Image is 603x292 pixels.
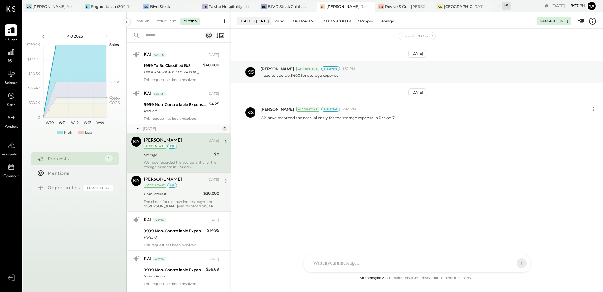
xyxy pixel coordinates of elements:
[587,1,597,11] button: Ya
[48,185,81,191] div: Opportunities
[59,120,66,125] text: W41
[153,92,166,96] div: System
[0,112,22,130] a: Vendors
[342,66,355,71] span: 11:37 PM
[360,18,377,24] div: Property Expenses
[109,98,119,102] text: Labor
[180,18,200,25] div: Closed
[378,4,384,9] div: R&
[296,107,319,112] div: Accountant
[237,17,271,25] div: [DATE] - [DATE]
[207,52,219,58] div: [DATE]
[154,18,179,25] div: For Client
[207,227,219,234] div: $14.95
[29,100,40,105] text: $30.2K
[144,116,219,121] div: This request has been resolved
[207,257,219,262] div: [DATE]
[0,161,22,179] a: Calendar
[109,95,120,100] text: Occu...
[144,137,182,144] div: [PERSON_NAME]
[437,4,443,9] div: CS
[444,4,483,9] div: [GEOGRAPHIC_DATA][PERSON_NAME]
[144,91,151,97] div: KAI
[0,24,22,43] a: Queue
[4,81,18,86] span: Balance
[144,152,212,158] div: Storage
[293,18,323,24] div: OPERATING EXPENSES (EBITDA)
[144,52,151,58] div: KAI
[202,4,208,9] div: TH
[207,138,219,143] div: [DATE]
[268,4,307,9] div: BLVD Steak Calabasas
[209,101,219,107] div: $4.25
[144,228,205,234] div: 9999 Non-Controllable Expenses:Other Income and Expenses:To Be Classified P&L
[32,4,72,9] div: [PERSON_NAME] Arso
[48,33,102,39] div: P10 2025
[144,69,201,75] div: BKOFAMERICA [GEOGRAPHIC_DATA] 08/29 #XXXXX1496 TO CHKG [STREET_ADDRESS][PERSON_NAME]
[203,62,219,68] div: $40,000
[153,257,166,261] div: System
[167,144,177,149] div: int
[144,63,201,69] div: 1999 To Be Classified B/S
[502,2,511,10] div: + 5
[144,183,166,188] div: Accountant
[38,115,40,119] text: 0
[7,102,15,108] span: Cash
[296,67,319,71] div: Accountant
[48,155,102,162] div: Requests
[385,4,424,9] div: Revive & Co - [PERSON_NAME]
[207,177,219,182] div: [DATE]
[321,107,340,112] div: Internal
[206,204,219,208] strong: [DATE]
[64,130,73,135] div: Profit
[557,19,568,23] div: [DATE]
[144,160,219,169] div: We have recorded the accrual entry for the storage expense in Period 7.
[28,86,40,90] text: $60.4K
[27,42,40,47] text: $150.9K
[144,144,166,149] div: Accountant
[144,177,182,183] div: [PERSON_NAME]
[326,4,366,9] div: [PERSON_NAME] Restaurant & Deli
[408,50,426,58] div: [DATE]
[261,106,294,112] span: [PERSON_NAME]
[27,57,40,61] text: $120.7K
[2,152,21,158] span: Accountant
[261,4,267,9] div: BS
[144,256,151,262] div: KAI
[380,18,394,24] div: Storage
[5,37,17,43] span: Queue
[45,120,53,125] text: W40
[144,217,151,223] div: KAI
[4,124,18,130] span: Vendors
[3,174,19,179] span: Calendar
[147,204,178,208] strong: [PERSON_NAME]
[144,267,204,273] div: 9999 Non-Controllable Expenses:Other Income and Expenses:To Be Classified P&L
[133,18,152,25] div: For Me
[144,199,219,208] div: The check for the loan interest payment to was recorded on . We have now changed the date to to a...
[85,4,90,9] div: SI
[144,273,204,279] div: Sales - Food
[85,130,92,135] div: Loss
[0,46,22,64] a: P&L
[144,108,207,114] div: Refund
[26,4,32,9] div: GA
[167,183,177,188] div: int
[207,218,219,223] div: [DATE]
[71,120,79,125] text: W42
[261,73,338,78] p: Need to accrue $400 for storage expense
[48,170,109,176] div: Mentions
[144,101,207,108] div: 9999 Non-Controllable Expenses:Other Income and Expenses:To Be Classified P&L
[209,4,248,9] div: Taisho Hospitality LLC
[0,139,22,158] a: Accountant
[0,90,22,108] a: Cash
[144,234,205,240] div: Refund
[543,3,550,9] div: copy link
[222,126,227,131] div: 7
[207,91,219,96] div: [DATE]
[84,120,91,125] text: W43
[109,100,120,105] text: COGS
[143,126,221,131] div: [DATE]
[261,115,395,120] p: We have recorded the accrual entry for the storage expense in Period 7.
[91,4,131,9] div: Sogno Italian (304 Restaurant)
[261,66,294,71] span: [PERSON_NAME]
